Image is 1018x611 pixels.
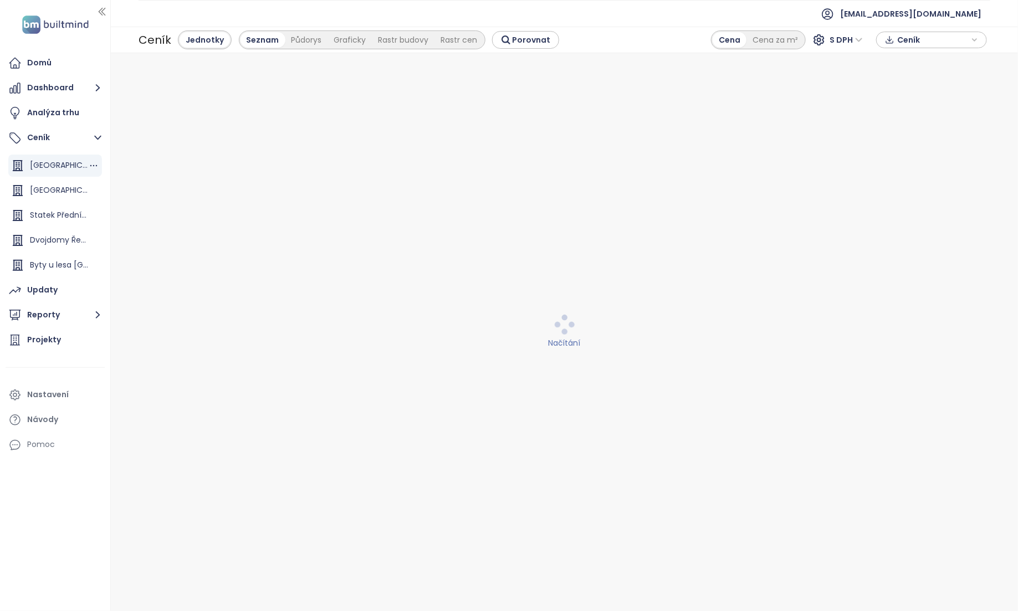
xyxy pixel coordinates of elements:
div: [GEOGRAPHIC_DATA] [8,155,102,177]
div: Rastr budovy [372,32,435,48]
a: Domů [6,52,105,74]
div: Ceník [139,30,171,50]
div: Rastr cen [435,32,484,48]
span: Statek Přední Kopanina [30,209,120,220]
span: Byty u lesa [GEOGRAPHIC_DATA] [30,259,155,270]
div: Updaty [27,283,58,297]
div: Cena za m² [746,32,804,48]
div: Jednotky [180,32,230,48]
span: Porovnat [512,34,550,46]
button: Reporty [6,304,105,326]
span: [GEOGRAPHIC_DATA] [30,184,111,196]
div: Dvojdomy Řeporyje [8,229,102,251]
button: Ceník [6,127,105,149]
div: Pomoc [27,438,55,451]
div: button [882,32,981,48]
div: Byty u lesa [GEOGRAPHIC_DATA] [8,254,102,276]
button: Dashboard [6,77,105,99]
span: [EMAIL_ADDRESS][DOMAIN_NAME] [840,1,981,27]
span: Ceník [897,32,969,48]
div: Domů [27,56,52,70]
span: [GEOGRAPHIC_DATA] [30,160,111,171]
div: Seznam [241,32,285,48]
div: Cena [713,32,746,48]
div: [GEOGRAPHIC_DATA] [8,179,102,202]
div: Statek Přední Kopanina [8,204,102,227]
a: Nastavení [6,384,105,406]
div: Pomoc [6,434,105,456]
div: Nastavení [27,388,69,402]
div: Analýza trhu [27,106,79,120]
span: Dvojdomy Řeporyje [30,234,105,245]
span: S DPH [830,32,863,48]
div: Graficky [328,32,372,48]
div: Půdorys [285,32,328,48]
div: Projekty [27,333,61,347]
div: Návody [27,413,58,427]
a: Projekty [6,329,105,351]
div: Načítání [118,337,1011,349]
button: Porovnat [492,31,559,49]
a: Updaty [6,279,105,301]
a: Návody [6,409,105,431]
img: logo [19,13,92,36]
a: Analýza trhu [6,102,105,124]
